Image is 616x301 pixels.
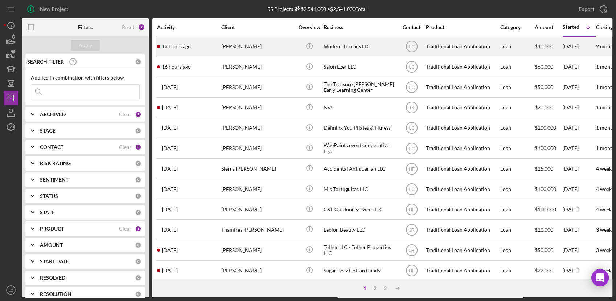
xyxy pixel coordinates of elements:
b: STATE [40,210,54,215]
div: Accidental Antiquarian LLC [324,159,396,178]
text: JR [409,227,414,232]
span: $10,000 [535,227,553,233]
b: RESOLUTION [40,291,71,297]
b: ARCHIVED [40,111,66,117]
text: LC [409,65,415,70]
div: Traditional Loan Application [426,200,498,219]
time: 3 weeks [596,247,614,253]
time: 2025-09-03 15:51 [162,84,178,90]
div: 0 [135,176,141,183]
b: START DATE [40,259,69,264]
div: New Project [40,2,68,16]
b: CONTACT [40,144,63,150]
div: Loan [500,240,534,260]
div: Leblon Beauty LLC [324,220,396,239]
b: AMOUNT [40,242,63,248]
div: [DATE] [563,200,595,219]
b: RISK RATING [40,160,71,166]
div: 0 [135,58,141,65]
div: Traditional Loan Application [426,78,498,97]
div: 0 [135,127,141,134]
span: $100,000 [535,206,556,212]
div: [PERSON_NAME] [221,139,294,158]
div: Export [579,2,594,16]
div: Loan [500,200,534,219]
b: PRODUCT [40,226,64,232]
div: 0 [135,209,141,216]
div: 1 [135,225,141,232]
div: $2,541,000 [293,6,326,12]
div: Loan [500,159,534,178]
time: 2025-08-18 15:33 [162,207,178,212]
b: STAGE [40,128,56,134]
text: LC [409,44,415,49]
div: 0 [135,291,141,297]
div: [DATE] [563,118,595,138]
span: $60,000 [535,64,553,70]
div: Clear [119,111,131,117]
div: 7 [138,24,145,31]
div: [DATE] [563,240,595,260]
time: 2025-08-22 22:10 [162,145,178,151]
div: Reset [122,24,134,30]
span: $15,000 [535,166,553,172]
div: [PERSON_NAME] [221,57,294,77]
div: [PERSON_NAME] [221,37,294,56]
div: Salon Ezer LLC [324,57,396,77]
time: 2025-09-05 01:33 [162,44,191,49]
div: Traditional Loan Application [426,220,498,239]
div: 1 [360,285,370,291]
div: N/A [324,98,396,117]
div: Loan [500,220,534,239]
div: [PERSON_NAME] [221,200,294,219]
div: 0 [135,258,141,265]
div: Contact [398,24,425,30]
div: Mis Tortuguitas LLC [324,179,396,199]
span: $100,000 [535,125,556,131]
div: Traditional Loan Application [426,139,498,158]
b: Filters [78,24,93,30]
div: Traditional Loan Application [426,159,498,178]
time: 4 weeks [596,186,614,192]
div: Started [563,24,579,30]
span: $20,000 [535,104,553,110]
text: LC [409,187,415,192]
div: [PERSON_NAME] [221,261,294,280]
div: [DATE] [563,57,595,77]
div: [PERSON_NAME] [221,118,294,138]
div: 0 [135,274,141,281]
button: Export [571,2,612,16]
div: 0 [135,160,141,167]
div: Traditional Loan Application [426,179,498,199]
div: Loan [500,98,534,117]
div: Apply [79,40,92,51]
div: [PERSON_NAME] [221,179,294,199]
time: 2025-08-15 21:09 [162,227,178,233]
div: Amount [535,24,562,30]
text: HF [409,166,415,171]
div: 5 [135,144,141,150]
button: New Project [22,2,75,16]
div: Loan [500,57,534,77]
time: 4 weeks [596,166,614,172]
text: LC [9,288,13,292]
div: Traditional Loan Application [426,261,498,280]
text: LC [409,126,415,131]
div: Traditional Loan Application [426,98,498,117]
div: Sugar Beez Cotton Candy [324,261,396,280]
div: [DATE] [563,179,595,199]
time: 2025-08-14 21:06 [162,247,178,253]
div: 0 [135,242,141,248]
time: 2025-09-02 14:51 [162,166,178,172]
div: Clear [119,226,131,232]
div: [DATE] [563,220,595,239]
div: 0 [135,193,141,199]
time: 1 month [596,145,615,151]
button: Apply [71,40,100,51]
div: Traditional Loan Application [426,57,498,77]
time: 1 month [596,104,615,110]
span: $100,000 [535,186,556,192]
b: STATUS [40,193,58,199]
div: [DATE] [563,139,595,158]
span: $40,000 [535,43,553,49]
